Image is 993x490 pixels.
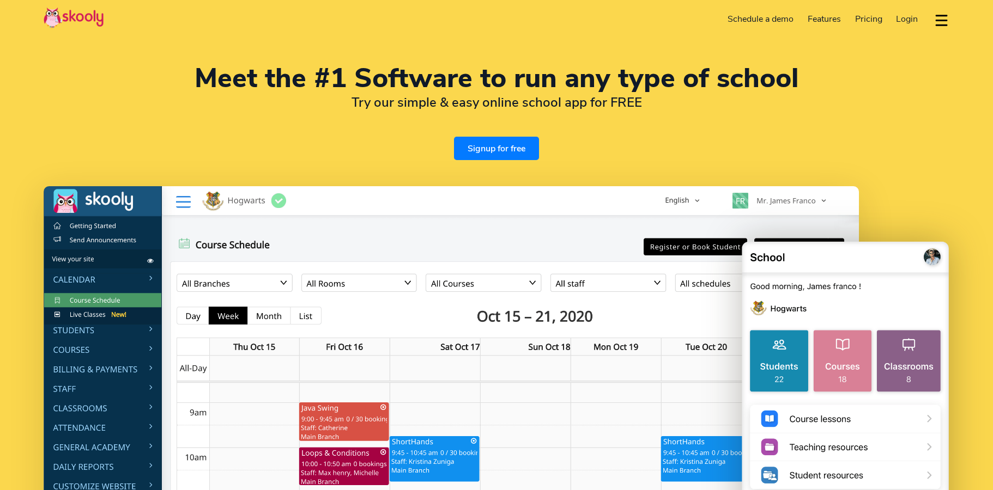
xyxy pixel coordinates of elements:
[848,10,889,28] a: Pricing
[44,65,949,91] h1: Meet the #1 Software to run any type of school
[454,137,539,160] a: Signup for free
[44,7,104,28] img: Skooly
[721,10,801,28] a: Schedule a demo
[889,10,925,28] a: Login
[855,13,882,25] span: Pricing
[896,13,918,25] span: Login
[801,10,848,28] a: Features
[934,8,949,33] button: dropdown menu
[44,94,949,111] h2: Try our simple & easy online school app for FREE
